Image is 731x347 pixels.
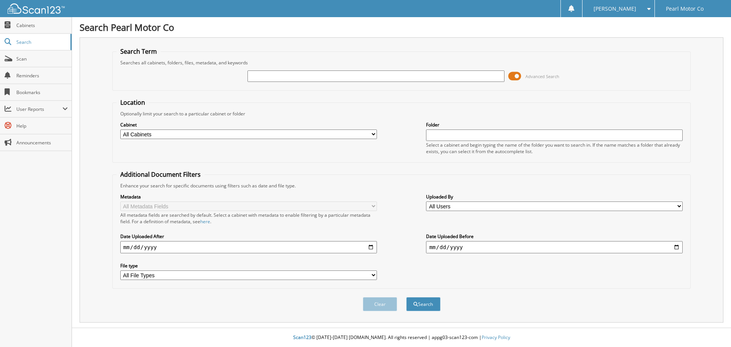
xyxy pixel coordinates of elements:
[80,21,723,34] h1: Search Pearl Motor Co
[426,233,683,240] label: Date Uploaded Before
[117,182,687,189] div: Enhance your search for specific documents using filters such as date and file type.
[16,89,68,96] span: Bookmarks
[117,47,161,56] legend: Search Term
[16,56,68,62] span: Scan
[16,106,62,112] span: User Reports
[426,122,683,128] label: Folder
[426,142,683,155] div: Select a cabinet and begin typing the name of the folder you want to search in. If the name match...
[693,310,731,347] iframe: Chat Widget
[16,22,68,29] span: Cabinets
[117,98,149,107] legend: Location
[426,193,683,200] label: Uploaded By
[72,328,731,347] div: © [DATE]-[DATE] [DOMAIN_NAME]. All rights reserved | appg03-scan123-com |
[8,3,65,14] img: scan123-logo-white.svg
[200,218,210,225] a: here
[426,241,683,253] input: end
[117,110,687,117] div: Optionally limit your search to a particular cabinet or folder
[482,334,510,341] a: Privacy Policy
[120,193,377,200] label: Metadata
[120,122,377,128] label: Cabinet
[120,212,377,225] div: All metadata fields are searched by default. Select a cabinet with metadata to enable filtering b...
[120,262,377,269] label: File type
[363,297,397,311] button: Clear
[117,170,204,179] legend: Additional Document Filters
[666,6,704,11] span: Pearl Motor Co
[16,72,68,79] span: Reminders
[594,6,636,11] span: [PERSON_NAME]
[120,233,377,240] label: Date Uploaded After
[293,334,311,341] span: Scan123
[120,241,377,253] input: start
[117,59,687,66] div: Searches all cabinets, folders, files, metadata, and keywords
[16,139,68,146] span: Announcements
[16,39,67,45] span: Search
[525,74,559,79] span: Advanced Search
[406,297,441,311] button: Search
[16,123,68,129] span: Help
